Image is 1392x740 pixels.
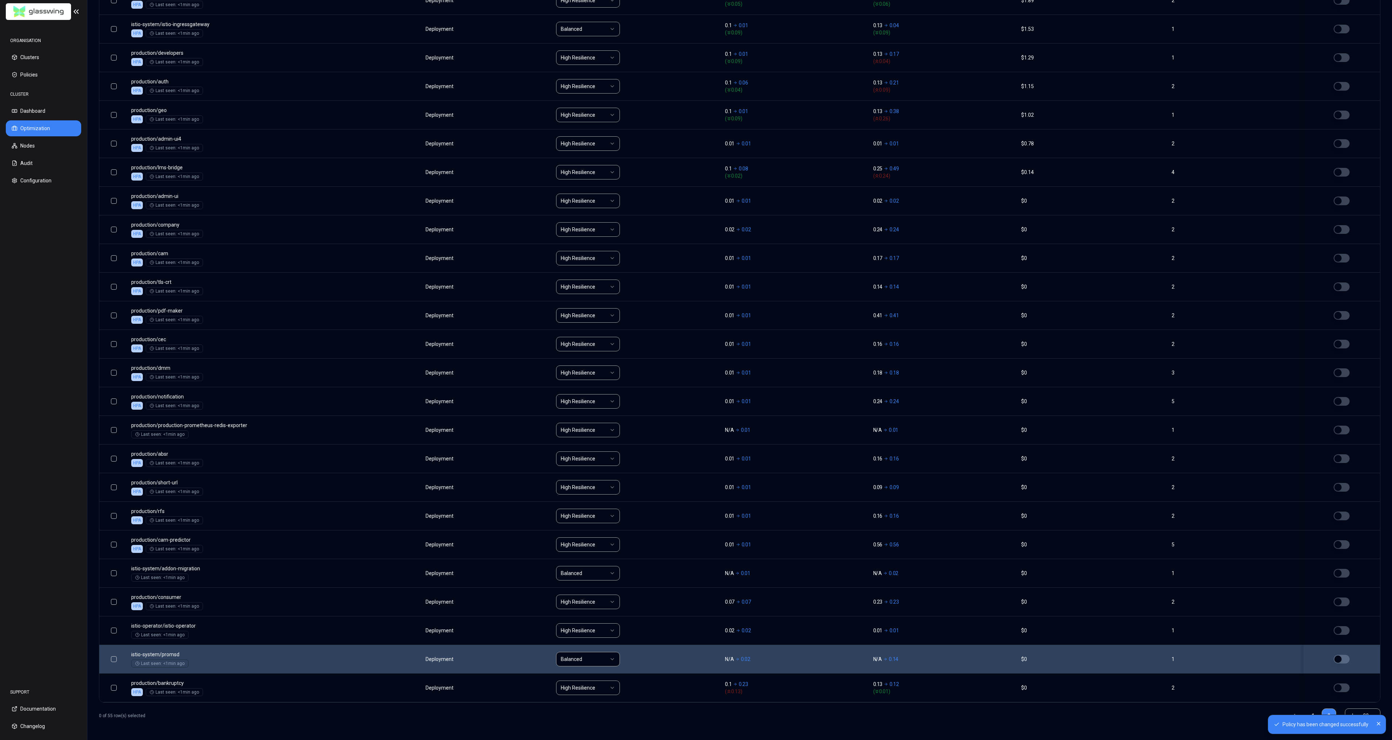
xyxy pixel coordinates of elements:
[739,165,748,172] p: 0.08
[873,50,883,58] p: 0.13
[1021,255,1165,262] div: $0
[1172,369,1296,376] div: 3
[725,197,734,204] p: 0.01
[725,570,734,577] p: N/A
[426,312,455,319] div: Deployment
[131,508,270,515] p: rfs
[890,398,899,405] p: 0.24
[890,79,899,86] p: 0.21
[150,202,199,208] div: Last seen: <1min ago
[1172,226,1296,233] div: 2
[1306,708,1320,723] a: 1
[1172,25,1296,33] div: 1
[1172,283,1296,290] div: 2
[725,58,866,65] span: ( 0.09 )
[725,312,734,319] p: 0.01
[1334,254,1350,262] button: HPA is enabled on CPU, only the other resource will be optimised.
[6,685,81,699] div: SUPPORT
[873,340,883,348] p: 0.16
[1172,140,1296,147] div: 2
[131,545,143,553] div: HPA is enabled on CPU, only memory will be optimised.
[725,627,734,634] p: 0.02
[742,226,751,233] p: 0.02
[131,344,143,352] div: HPA is enabled on CPU, only memory will be optimised.
[1021,484,1165,491] div: $0
[1172,169,1296,176] div: 4
[1021,541,1165,548] div: $0
[426,369,455,376] div: Deployment
[725,165,732,172] p: 0.1
[1172,512,1296,520] div: 2
[742,369,751,376] p: 0.01
[1172,398,1296,405] div: 5
[426,398,455,405] div: Deployment
[131,173,143,181] div: HPA is enabled on CPU, only memory will be optimised.
[873,369,883,376] p: 0.18
[131,144,143,152] div: HPA is enabled on CPU, only memory will be optimised.
[150,174,199,179] div: Last seen: <1min ago
[131,364,270,372] p: dmm
[1021,398,1165,405] div: $0
[131,422,270,429] p: production-prometheus-redis-exporter
[725,172,866,179] span: ( 0.02 )
[1021,627,1165,634] div: $0
[1306,708,1336,723] nav: pagination
[6,103,81,119] button: Dashboard
[1172,426,1296,434] div: 1
[1334,454,1350,463] button: HPA is enabled on CPU, only the other resource will be optimised.
[6,67,81,83] button: Policies
[131,87,143,95] div: HPA is enabled on CPU, only memory will be optimised.
[131,49,270,57] p: developers
[135,661,185,666] div: Last seen: <1min ago
[873,688,1015,695] span: ( 0.01 )
[1172,255,1296,262] div: 2
[135,632,185,638] div: Last seen: <1min ago
[890,681,899,688] p: 0.12
[725,255,734,262] p: 0.01
[1172,54,1296,61] div: 1
[1021,512,1165,520] div: $0
[1021,369,1165,376] div: $0
[1374,715,1383,734] button: Close
[725,50,732,58] p: 0.1
[1334,483,1350,492] button: HPA is enabled on CPU, only the other resource will be optimised.
[890,140,899,147] p: 0.01
[741,656,750,663] p: 0.02
[131,1,143,9] div: HPA is enabled on CPU, only memory will be optimised.
[1334,282,1350,291] button: HPA is enabled on CPU, only the other resource will be optimised.
[725,22,732,29] p: 0.1
[890,627,899,634] p: 0.01
[873,58,1015,65] span: ( 0.04 )
[725,29,866,36] span: ( 0.09 )
[873,226,883,233] p: 0.24
[890,369,899,376] p: 0.18
[1172,455,1296,462] div: 2
[739,50,748,58] p: 0.01
[890,312,899,319] p: 0.41
[6,33,81,48] div: ORGANISATION
[873,627,883,634] p: 0.01
[131,201,143,209] div: HPA is enabled on CPU, only memory will be optimised.
[131,688,143,696] div: HPA is enabled on CPU, only memory will be optimised.
[1172,83,1296,90] div: 2
[1172,598,1296,605] div: 2
[873,140,883,147] p: 0.01
[873,108,883,115] p: 0.13
[725,283,734,290] p: 0.01
[131,278,270,286] p: tls-crt
[131,307,270,314] p: pdf-maker
[873,570,882,577] p: N/A
[131,78,270,85] p: auth
[1021,455,1165,462] div: $0
[150,116,199,122] div: Last seen: <1min ago
[426,598,455,605] div: Deployment
[131,250,270,257] p: cam
[6,87,81,102] div: CLUSTER
[742,255,751,262] p: 0.01
[131,450,270,458] p: absr
[426,83,455,90] div: Deployment
[11,3,67,20] img: GlassWing
[873,484,883,491] p: 0.09
[873,656,882,663] p: N/A
[1172,541,1296,548] div: 5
